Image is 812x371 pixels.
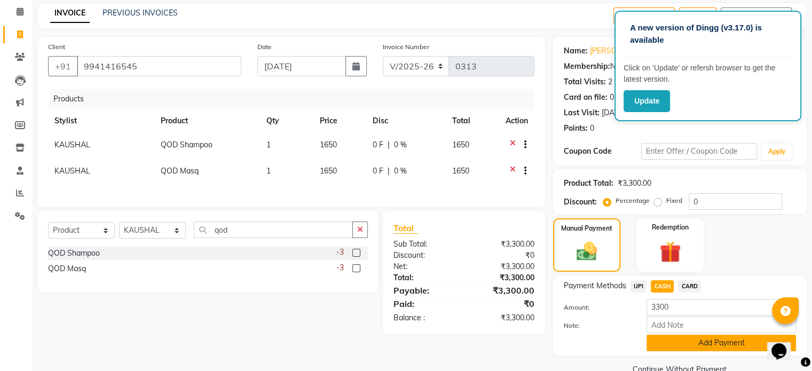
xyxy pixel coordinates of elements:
[373,139,383,151] span: 0 F
[464,239,542,250] div: ₹3,300.00
[49,89,542,109] div: Products
[320,140,337,149] span: 1650
[564,45,588,57] div: Name:
[77,56,241,76] input: Search by Name/Mobile/Email/Code
[564,61,796,72] div: No Active Membership
[564,178,613,189] div: Product Total:
[394,139,407,151] span: 0 %
[385,272,464,283] div: Total:
[561,224,612,233] label: Manual Payment
[464,284,542,297] div: ₹3,300.00
[590,123,594,134] div: 0
[564,196,597,208] div: Discount:
[679,7,716,24] button: Save
[266,166,271,176] span: 1
[556,303,638,312] label: Amount:
[630,22,786,46] p: A new version of Dingg (v3.17.0) is available
[761,144,792,160] button: Apply
[103,8,178,18] a: PREVIOUS INVOICES
[624,62,792,85] p: Click on ‘Update’ or refersh browser to get the latest version.
[161,166,199,176] span: QOD Masq
[393,223,418,234] span: Total
[613,7,675,24] button: Create New
[385,284,464,297] div: Payable:
[320,166,337,176] span: 1650
[618,178,651,189] div: ₹3,300.00
[260,109,313,133] th: Qty
[678,280,701,293] span: CARD
[464,297,542,310] div: ₹0
[608,76,612,88] div: 2
[54,166,90,176] span: KAUSHAL
[590,45,650,57] a: [PERSON_NAME]
[257,42,272,52] label: Date
[647,299,796,315] input: Amount
[721,7,792,24] button: Open Invoices
[647,335,796,351] button: Add Payment
[48,263,86,274] div: QOD Masq
[161,140,212,149] span: QOD Shampoo
[366,109,446,133] th: Disc
[394,165,407,177] span: 0 %
[564,61,610,72] div: Membership:
[194,222,353,238] input: Search or Scan
[336,262,344,273] span: -3
[630,280,647,293] span: UPI
[50,4,90,23] a: INVOICE
[624,90,670,112] button: Update
[499,109,534,133] th: Action
[570,240,603,263] img: _cash.svg
[452,140,469,149] span: 1650
[464,312,542,323] div: ₹3,300.00
[48,42,65,52] label: Client
[385,250,464,261] div: Discount:
[564,123,588,134] div: Points:
[388,165,390,177] span: |
[641,143,758,160] input: Enter Offer / Coupon Code
[464,272,542,283] div: ₹3,300.00
[564,107,600,119] div: Last Visit:
[464,261,542,272] div: ₹3,300.00
[452,166,469,176] span: 1650
[48,248,100,259] div: QOD Shampoo
[373,165,383,177] span: 0 F
[564,280,626,291] span: Payment Methods
[385,297,464,310] div: Paid:
[388,139,390,151] span: |
[651,280,674,293] span: CASH
[564,76,606,88] div: Total Visits:
[564,92,608,103] div: Card on file:
[610,92,614,103] div: 0
[54,140,90,149] span: KAUSHAL
[616,196,650,206] label: Percentage
[666,196,682,206] label: Fixed
[652,223,689,232] label: Redemption
[48,109,154,133] th: Stylist
[385,261,464,272] div: Net:
[556,321,638,330] label: Note:
[266,140,271,149] span: 1
[154,109,261,133] th: Product
[767,328,801,360] iframe: chat widget
[385,239,464,250] div: Sub Total:
[336,247,344,258] span: -3
[383,42,429,52] label: Invoice Number
[48,56,78,76] button: +91
[602,107,625,119] div: [DATE]
[647,317,796,333] input: Add Note
[653,239,688,265] img: _gift.svg
[313,109,366,133] th: Price
[385,312,464,323] div: Balance :
[446,109,499,133] th: Total
[564,146,641,157] div: Coupon Code
[464,250,542,261] div: ₹0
